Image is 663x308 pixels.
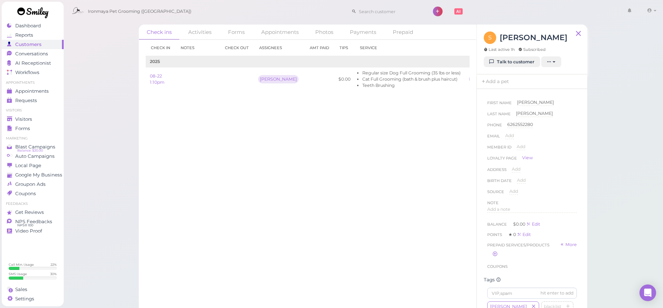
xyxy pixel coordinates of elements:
[88,2,191,21] span: Ironmaya Pet Grooming ([GEOGRAPHIC_DATA])
[517,232,531,237] a: Edit
[355,40,465,56] th: Service
[2,58,64,68] a: AI Receptionist
[258,75,299,83] div: [PERSON_NAME]
[639,284,656,301] div: Open Intercom Messenger
[15,23,41,29] span: Dashboard
[487,110,511,121] span: Last Name
[513,221,526,227] span: $0.00
[342,25,384,39] a: Payments
[356,6,424,17] input: Search customer
[15,287,27,292] span: Sales
[560,242,577,248] a: More
[253,25,307,39] a: Appointments
[180,25,219,39] a: Activities
[15,98,37,103] span: Requests
[15,70,39,75] span: Workflows
[469,76,477,82] a: Edit
[484,56,540,67] a: Talk to customer
[15,51,48,57] span: Conversations
[334,40,355,56] th: Tips
[2,115,64,124] a: Visitors
[2,124,64,133] a: Forms
[15,172,62,178] span: Google My Business
[507,121,533,128] div: 6262552280
[487,155,517,164] span: Loyalty page
[487,207,510,212] span: Add a note
[487,121,502,133] span: Phone
[15,191,36,197] span: Coupons
[2,136,64,141] li: Marketing
[220,25,253,39] a: Forms
[508,232,517,237] span: ★ 0
[362,70,461,76] li: Regular size Dog Full Grooming (35 lbs or less)
[15,296,34,302] span: Settings
[2,96,64,105] a: Requests
[2,49,64,58] a: Conversations
[477,74,513,89] a: Add a pet
[517,100,554,105] span: [PERSON_NAME]
[487,199,499,206] div: Note
[2,217,64,226] a: NPS Feedbacks NPS® 100
[150,59,160,64] b: 2025
[362,82,461,89] li: Teeth Brushing
[15,116,32,122] span: Visitors
[51,262,57,267] div: 22 %
[2,161,64,170] a: Local Page
[15,60,51,66] span: AI Receptionist
[487,166,507,177] span: Address
[2,180,64,189] a: Groupon Ads
[2,40,64,49] a: Customers
[17,223,33,228] span: NPS® 100
[15,209,44,215] span: Get Reviews
[2,21,64,30] a: Dashboard
[2,170,64,180] a: Google My Business
[2,294,64,304] a: Settings
[15,219,52,225] span: NPS Feedbacks
[385,25,421,39] a: Prepaid
[307,25,341,39] a: Photos
[2,68,64,77] a: Workflows
[15,228,42,234] span: Video Proof
[2,108,64,113] li: Visitors
[526,221,540,227] a: Edit
[487,99,512,110] span: First Name
[484,47,515,52] span: Last active 1h
[15,153,55,159] span: Auto Campaigns
[334,67,355,91] td: $0.00
[2,30,64,40] a: Reports
[15,42,42,47] span: Customers
[487,133,500,144] span: Email
[487,242,550,248] span: Prepaid services/products
[15,163,41,169] span: Local Page
[2,80,64,85] li: Appointments
[2,201,64,206] li: Feedbacks
[487,232,503,237] span: Points
[15,88,49,94] span: Appointments
[15,181,46,187] span: Groupon Ads
[487,188,504,199] span: Source
[17,148,43,153] span: Balance: $20.00
[512,166,520,172] span: Add
[2,87,64,96] a: Appointments
[2,152,64,161] a: Auto Campaigns
[500,31,567,44] h3: [PERSON_NAME]
[2,189,64,198] a: Coupons
[517,144,525,149] span: Add
[522,155,533,161] a: View
[9,272,27,276] div: SMS Usage
[518,47,546,52] span: Subscribed
[509,189,518,194] span: Add
[362,76,461,82] li: Cat Full Grooming (bath & brush plus haircut)
[487,264,508,269] span: Coupons
[150,73,164,85] a: 08-22 1:10pm
[50,272,57,276] div: 30 %
[139,25,180,40] a: Check ins
[516,110,553,117] div: [PERSON_NAME]
[15,144,55,150] span: Blast Campaigns
[254,40,305,56] th: Assignees
[541,290,573,296] div: hit enter to add
[15,126,30,132] span: Forms
[9,262,34,267] div: Call Min. Usage
[305,40,334,56] th: Amt Paid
